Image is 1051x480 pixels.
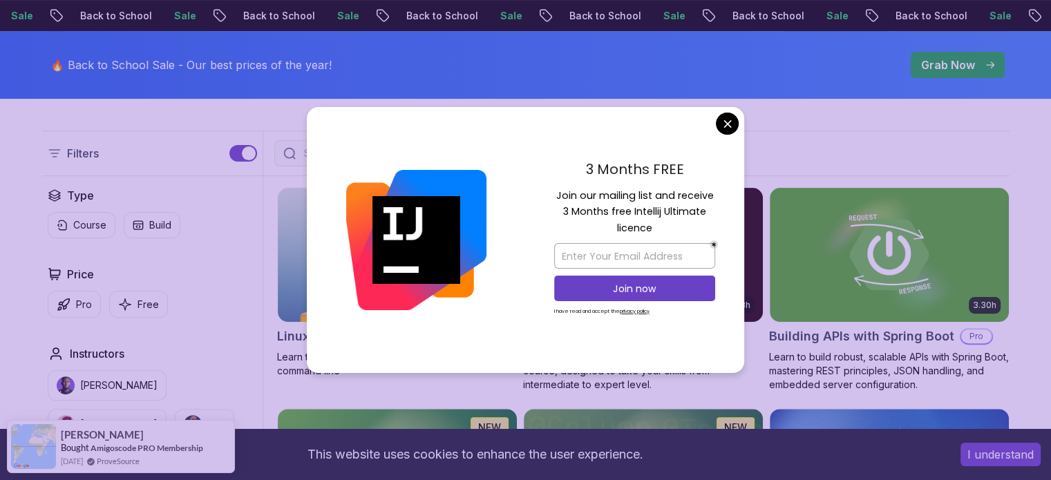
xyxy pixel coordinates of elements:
p: NEW [478,421,501,434]
p: NEW [724,421,747,434]
button: Pro [48,291,101,318]
h2: Building APIs with Spring Boot [769,327,954,346]
span: [DATE] [61,455,83,467]
button: Build [124,212,180,238]
h2: Type [67,187,94,204]
p: Sale [956,9,1000,23]
h2: Price [67,266,94,282]
h2: Linux Fundamentals [277,327,399,346]
p: Sale [303,9,348,23]
p: Back to School [209,9,303,23]
p: Sale [140,9,184,23]
img: Linux Fundamentals card [278,188,517,322]
p: Course [73,218,106,232]
img: instructor img [57,376,75,394]
p: Back to School [46,9,140,23]
a: Amigoscode PRO Membership [91,443,203,453]
h2: Instructors [70,345,124,362]
button: Course [48,212,115,238]
span: Bought [61,442,89,453]
button: Accept cookies [960,443,1041,466]
p: Back to School [699,9,793,23]
button: instructor imgAbz [175,409,234,439]
button: instructor img[PERSON_NAME] [48,409,167,439]
p: Learn to build robust, scalable APIs with Spring Boot, mastering REST principles, JSON handling, ... [769,350,1010,392]
p: Sale [629,9,674,23]
img: provesource social proof notification image [11,424,56,469]
p: Build [149,218,171,232]
p: Abz [207,417,225,431]
p: Filters [67,145,99,162]
p: Sale [466,9,511,23]
button: instructor img[PERSON_NAME] [48,370,167,401]
div: This website uses cookies to enhance the user experience. [10,439,940,470]
p: 3.30h [973,300,996,311]
p: Grab Now [921,57,975,73]
p: Back to School [372,9,466,23]
p: [PERSON_NAME] [80,378,158,392]
p: Sale [793,9,837,23]
button: Free [109,291,168,318]
p: [PERSON_NAME] [80,417,158,431]
p: Pro [961,329,992,343]
p: Free [138,298,159,311]
img: instructor img [57,415,75,433]
img: Building APIs with Spring Boot card [770,188,1009,322]
a: Linux Fundamentals card6.00hLinux FundamentalsProLearn the fundamentals of Linux and how to use t... [277,187,518,378]
p: Pro [76,298,92,311]
p: Back to School [536,9,629,23]
input: Search Java, React, Spring boot ... [301,146,597,160]
p: 🔥 Back to School Sale - Our best prices of the year! [50,57,332,73]
p: Learn the fundamentals of Linux and how to use the command line [277,350,518,378]
a: ProveSource [97,455,140,467]
span: [PERSON_NAME] [61,429,144,441]
p: Back to School [862,9,956,23]
a: Building APIs with Spring Boot card3.30hBuilding APIs with Spring BootProLearn to build robust, s... [769,187,1010,392]
img: instructor img [184,415,202,433]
